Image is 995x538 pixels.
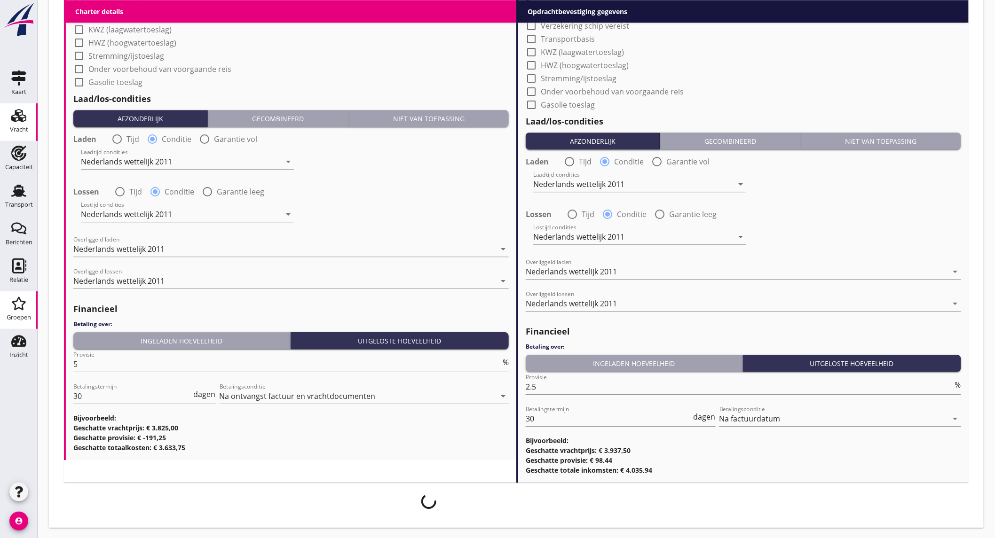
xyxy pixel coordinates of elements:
h4: Betaling over: [526,343,961,351]
div: Niet van toepassing [805,136,957,146]
div: Ingeladen hoeveelheid [77,336,286,346]
div: Vracht [10,126,28,133]
div: Gecombineerd [664,136,797,146]
label: Tijd [126,134,139,144]
div: dagen [692,413,716,421]
i: arrow_drop_down [950,413,961,424]
div: Groepen [7,314,31,320]
strong: Lossen [73,187,99,196]
label: Tijd [579,157,592,166]
button: Gecombineerd [660,133,801,149]
label: Conditie [614,157,644,166]
input: Betalingstermijn [526,411,692,426]
h2: Financieel [526,325,961,338]
i: arrow_drop_down [735,179,746,190]
label: Conditie [165,187,194,196]
h3: Geschatte provisie: € 98,44 [526,455,961,465]
label: Stremming/ijstoeslag [88,51,164,61]
label: HWZ (hoogwatertoeslag) [88,38,176,47]
button: Niet van toepassing [349,110,509,127]
strong: Laden [73,134,96,144]
div: Transport [5,202,33,208]
input: Provisie [73,357,501,372]
label: Garantie vol [666,157,710,166]
div: Inzicht [9,352,28,358]
label: KWZ (laagwatertoeslag) [541,47,624,57]
i: arrow_drop_down [283,156,294,167]
div: Nederlands wettelijk 2011 [81,157,172,166]
label: HWZ (hoogwatertoeslag) [541,61,629,70]
div: Na factuurdatum [719,414,781,423]
div: Berichten [6,239,32,245]
div: Relatie [9,277,28,283]
label: Garantie leeg [217,187,264,196]
div: Ingeladen hoeveelheid [529,359,739,368]
div: Kaart [11,89,26,95]
h3: Bijvoorbeeld: [526,436,961,445]
div: Nederlands wettelijk 2011 [81,210,172,218]
div: Uitgeloste hoeveelheid [747,359,958,368]
img: logo-small.a267ee39.svg [2,2,36,37]
label: Conditie [162,134,191,144]
label: Gasolie toeslag [88,78,142,87]
div: Capaciteit [5,164,33,170]
button: Ingeladen hoeveelheid [73,332,291,349]
label: Onder voorbehoud van voorgaande reis [541,87,684,96]
h2: Laad/los-condities [73,93,509,105]
h3: Geschatte vrachtprijs: € 3.825,00 [73,423,509,433]
div: Nederlands wettelijk 2011 [533,180,624,188]
label: Zon- feestdagen varen/laden/lossen [541,8,669,17]
i: arrow_drop_down [497,390,509,402]
label: Garantie leeg [669,210,717,219]
label: Garantie vol [214,134,257,144]
strong: Laden [526,157,549,166]
div: % [953,381,961,389]
strong: Lossen [526,210,552,219]
h3: Geschatte vrachtprijs: € 3.937,50 [526,445,961,455]
div: Gecombineerd [212,114,344,124]
div: dagen [192,390,216,398]
i: arrow_drop_down [950,266,961,277]
i: arrow_drop_down [735,231,746,242]
input: Provisie [526,379,953,394]
div: Nederlands wettelijk 2011 [533,233,624,241]
h4: Betaling over: [73,320,509,328]
div: % [501,359,509,366]
div: Nederlands wettelijk 2011 [526,267,617,276]
div: Niet van toepassing [353,114,505,124]
i: arrow_drop_down [950,298,961,309]
label: Conditie [617,210,647,219]
div: Na ontvangst factuur en vrachtdocumenten [220,392,376,400]
button: Ingeladen hoeveelheid [526,355,743,372]
button: Afzonderlijk [526,133,660,149]
button: Gecombineerd [208,110,348,127]
h3: Geschatte totale inkomsten: € 4.035,94 [526,465,961,475]
label: Tijd [129,187,142,196]
label: Tijd [582,210,594,219]
label: Onder voorbehoud van voorgaande reis [88,64,231,74]
div: Afzonderlijk [529,136,656,146]
i: account_circle [9,512,28,530]
i: arrow_drop_down [497,275,509,287]
input: Betalingstermijn [73,389,192,404]
button: Uitgeloste hoeveelheid [291,332,509,349]
button: Afzonderlijk [73,110,208,127]
h2: Financieel [73,303,509,315]
div: Nederlands wettelijk 2011 [73,245,165,253]
div: Afzonderlijk [77,114,204,124]
h3: Geschatte provisie: € -191,25 [73,433,509,443]
h3: Bijvoorbeeld: [73,413,509,423]
i: arrow_drop_down [283,209,294,220]
i: arrow_drop_down [497,243,509,255]
button: Niet van toepassing [801,133,961,149]
label: Gasolie toeslag [541,100,595,109]
div: Nederlands wettelijk 2011 [526,299,617,308]
button: Uitgeloste hoeveelheid [743,355,962,372]
div: Nederlands wettelijk 2011 [73,277,165,285]
h2: Laad/los-condities [526,115,961,128]
label: Verzekering schip vereist [541,21,629,31]
label: Transportbasis [541,34,595,44]
h3: Geschatte totaalkosten: € 3.633,75 [73,443,509,452]
label: KWZ (laagwatertoeslag) [88,25,172,34]
div: Uitgeloste hoeveelheid [294,336,505,346]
